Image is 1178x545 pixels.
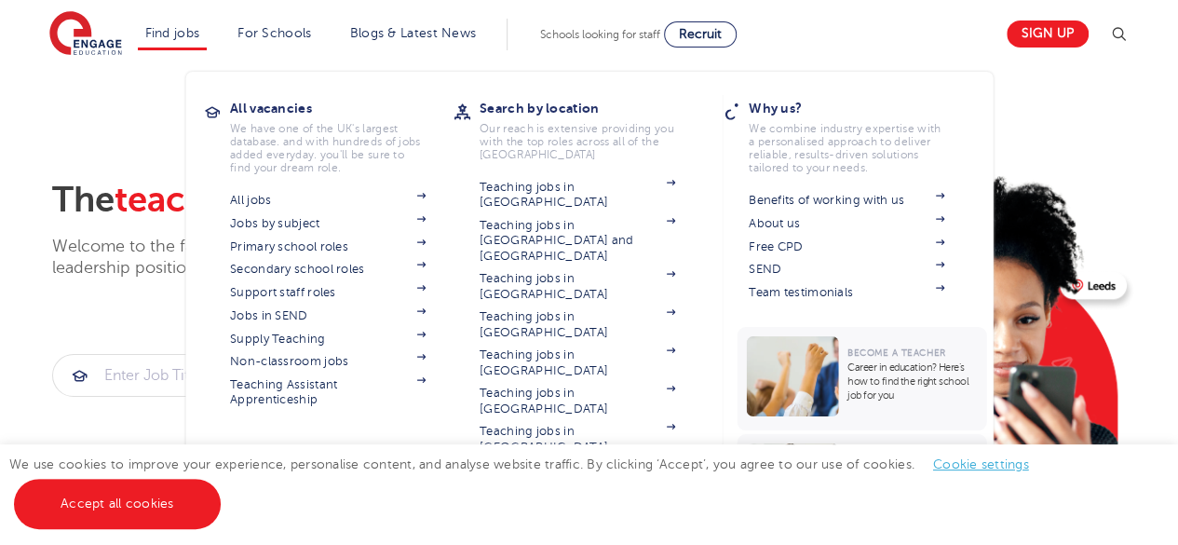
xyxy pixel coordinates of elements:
[230,262,426,277] a: Secondary school roles
[480,95,703,121] h3: Search by location
[230,285,426,300] a: Support staff roles
[52,236,667,279] p: Welcome to the fastest-growing database of teaching, SEND, support and leadership positions for t...
[847,361,977,402] p: Career in education? Here’s how to find the right school job for you
[237,26,311,40] a: For Schools
[115,180,386,220] span: teaching agency
[749,262,944,277] a: SEND
[230,95,454,121] h3: All vacancies
[230,216,426,231] a: Jobs by subject
[9,457,1048,511] span: We use cookies to improve your experience, personalise content, and analyse website traffic. By c...
[480,95,703,161] a: Search by locationOur reach is extensive providing you with the top roles across all of the [GEOG...
[14,479,221,529] a: Accept all cookies
[230,122,426,174] p: We have one of the UK's largest database. and with hundreds of jobs added everyday. you'll be sur...
[350,26,477,40] a: Blogs & Latest News
[933,457,1029,471] a: Cookie settings
[480,347,675,378] a: Teaching jobs in [GEOGRAPHIC_DATA]
[480,424,675,455] a: Teaching jobs in [GEOGRAPHIC_DATA]
[679,27,722,41] span: Recruit
[847,347,945,358] span: Become a Teacher
[749,95,972,174] a: Why us?We combine industry expertise with a personalised approach to deliver reliable, results-dr...
[480,218,675,264] a: Teaching jobs in [GEOGRAPHIC_DATA] and [GEOGRAPHIC_DATA]
[1007,20,1089,48] a: Sign up
[230,95,454,174] a: All vacanciesWe have one of the UK's largest database. and with hundreds of jobs added everyday. ...
[664,21,737,48] a: Recruit
[230,354,426,369] a: Non-classroom jobs
[480,271,675,302] a: Teaching jobs in [GEOGRAPHIC_DATA]
[749,193,944,208] a: Benefits of working with us
[749,239,944,254] a: Free CPD
[145,26,200,40] a: Find jobs
[480,309,675,340] a: Teaching jobs in [GEOGRAPHIC_DATA]
[49,11,122,58] img: Engage Education
[749,95,972,121] h3: Why us?
[230,377,426,408] a: Teaching Assistant Apprenticeship
[737,434,991,533] a: Become a Teacher6 Teacher Interview Tips
[749,216,944,231] a: About us
[749,122,944,174] p: We combine industry expertise with a personalised approach to deliver reliable, results-driven so...
[480,180,675,211] a: Teaching jobs in [GEOGRAPHIC_DATA]
[749,285,944,300] a: Team testimonials
[230,308,426,323] a: Jobs in SEND
[230,332,426,347] a: Supply Teaching
[480,386,675,416] a: Teaching jobs in [GEOGRAPHIC_DATA]
[737,327,991,430] a: Become a TeacherCareer in education? Here’s how to find the right school job for you
[52,354,333,397] div: Submit
[52,179,804,222] h2: The that works for you
[480,122,675,161] p: Our reach is extensive providing you with the top roles across all of the [GEOGRAPHIC_DATA]
[540,28,660,41] span: Schools looking for staff
[230,193,426,208] a: All jobs
[230,239,426,254] a: Primary school roles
